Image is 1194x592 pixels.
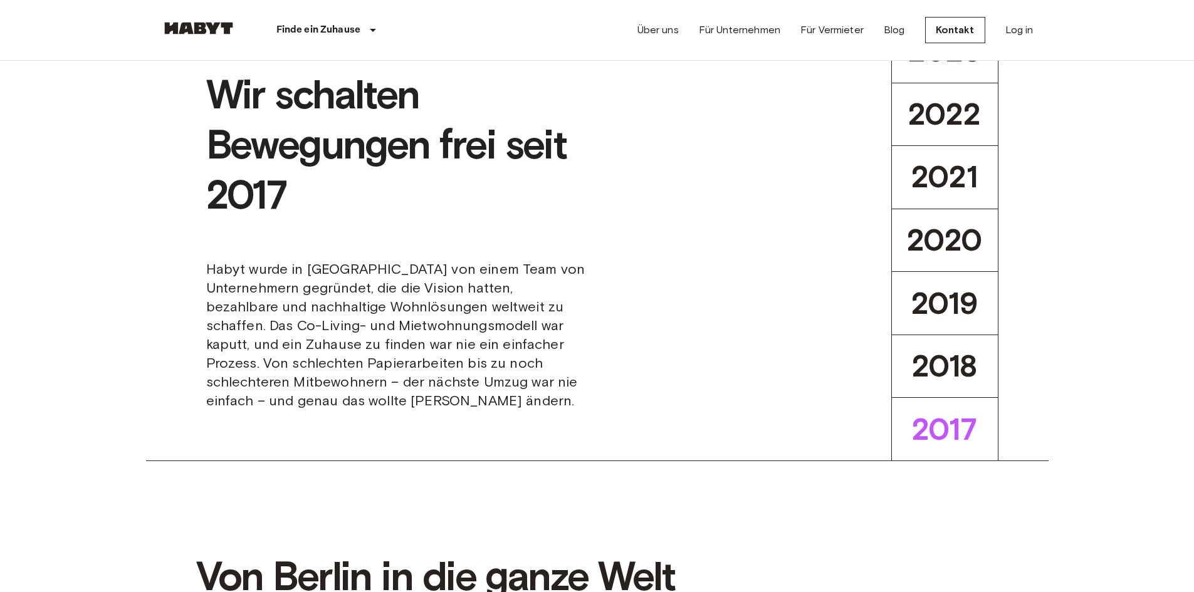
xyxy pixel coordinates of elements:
[206,70,587,260] span: Wir schalten Bewegungen frei seit 2017
[276,23,361,38] p: Finde ein Zuhause
[891,397,998,460] button: 2017
[637,23,679,38] a: Über uns
[891,83,998,146] button: 2022
[911,285,978,322] span: 2019
[161,22,236,34] img: Habyt
[884,23,905,38] a: Blog
[699,23,780,38] a: Für Unternehmen
[912,348,978,385] span: 2018
[911,158,978,195] span: 2021
[891,209,998,272] button: 2020
[891,145,998,209] button: 2021
[891,271,998,335] button: 2019
[1005,23,1034,38] a: Log in
[800,23,864,38] a: Für Vermieter
[908,96,982,133] span: 2022
[907,222,983,259] span: 2020
[925,17,985,43] a: Kontakt
[891,335,998,398] button: 2018
[912,411,978,448] span: 2017
[206,260,587,410] span: Habyt wurde in [GEOGRAPHIC_DATA] von einem Team von Unternehmern gegründet, die die Vision hatten...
